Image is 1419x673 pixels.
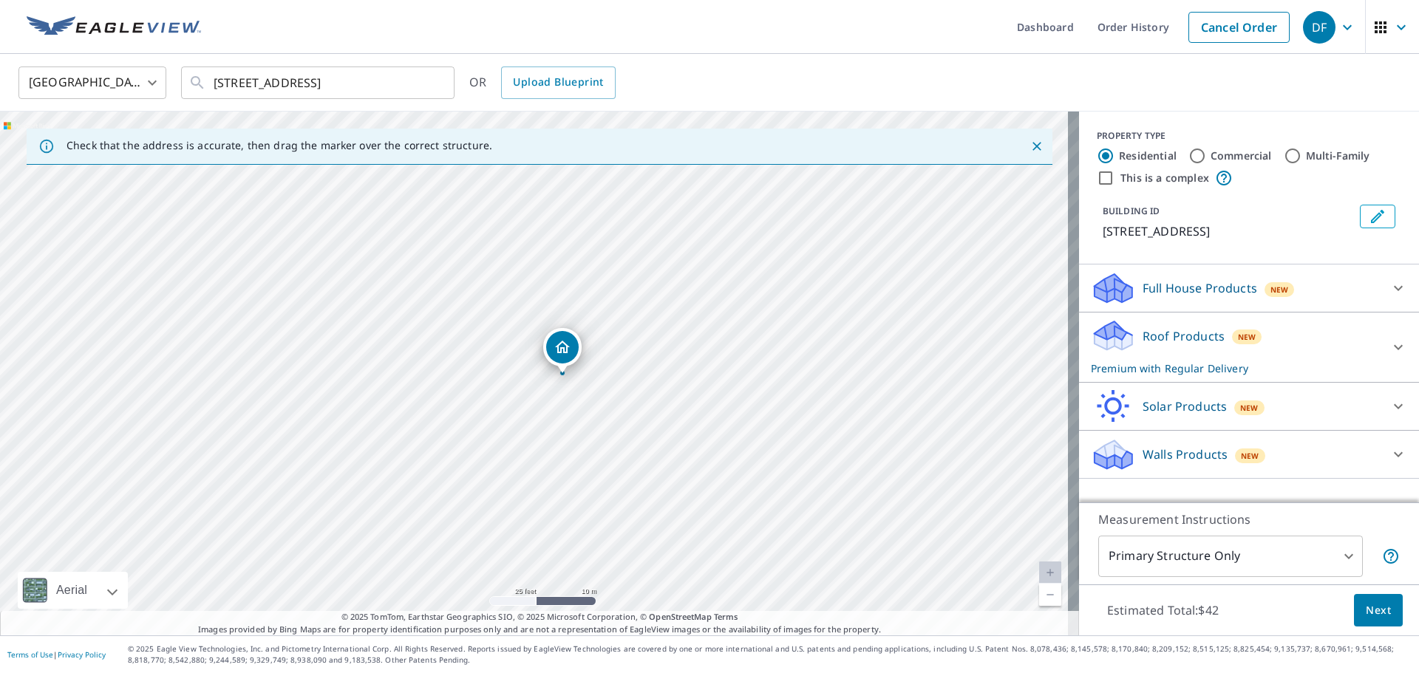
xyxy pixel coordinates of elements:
[128,643,1412,666] p: © 2025 Eagle View Technologies, Inc. and Pictometry International Corp. All Rights Reserved. Repo...
[27,16,201,38] img: EV Logo
[1027,137,1047,156] button: Close
[649,611,711,622] a: OpenStreetMap
[1211,148,1272,163] label: Commercial
[1360,205,1395,228] button: Edit building 1
[7,649,53,660] a: Terms of Use
[1143,445,1228,463] p: Walls Products
[7,650,106,659] p: |
[1095,594,1231,626] p: Estimated Total: $42
[1382,547,1400,565] span: Your report will include only the primary structure on the property. For example, a detached gara...
[1091,270,1407,306] div: Full House ProductsNew
[52,572,92,609] div: Aerial
[67,139,492,152] p: Check that the address is accurate, then drag the marker over the correct structure.
[469,66,616,99] div: OR
[714,611,738,622] a: Terms
[341,611,738,624] span: © 2025 TomTom, Earthstar Geographics SIO, © 2025 Microsoft Corporation, ©
[1354,594,1403,627] button: Next
[513,73,603,92] span: Upload Blueprint
[18,572,128,609] div: Aerial
[1241,450,1259,462] span: New
[1119,148,1177,163] label: Residential
[1103,222,1354,240] p: [STREET_ADDRESS]
[1188,12,1290,43] a: Cancel Order
[1240,402,1259,414] span: New
[1039,561,1061,584] a: Current Level 20, Zoom In Disabled
[1091,437,1407,472] div: Walls ProductsNew
[1366,601,1391,620] span: Next
[58,649,106,660] a: Privacy Policy
[1091,389,1407,424] div: Solar ProductsNew
[1098,510,1400,528] p: Measurement Instructions
[1303,11,1335,44] div: DF
[501,66,615,99] a: Upload Blueprint
[1143,279,1257,297] p: Full House Products
[1270,284,1289,295] span: New
[1306,148,1370,163] label: Multi-Family
[18,62,166,103] div: [GEOGRAPHIC_DATA]
[543,328,582,374] div: Dropped pin, building 1, Residential property, 2400 Pleasantdale Rd Atlanta, GA 30340
[1103,205,1160,217] p: BUILDING ID
[1039,584,1061,606] a: Current Level 20, Zoom Out
[1098,536,1363,577] div: Primary Structure Only
[1091,361,1381,376] p: Premium with Regular Delivery
[1143,327,1225,345] p: Roof Products
[1097,129,1401,143] div: PROPERTY TYPE
[214,62,424,103] input: Search by address or latitude-longitude
[1120,171,1209,185] label: This is a complex
[1238,331,1256,343] span: New
[1091,318,1407,376] div: Roof ProductsNewPremium with Regular Delivery
[1143,397,1227,415] p: Solar Products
